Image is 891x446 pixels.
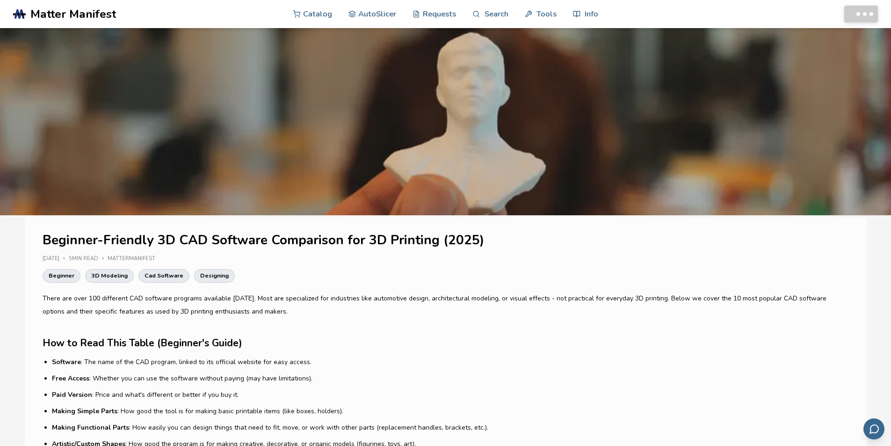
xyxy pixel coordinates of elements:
[52,423,129,432] strong: Making Functional Parts
[69,256,108,262] div: 5 min read
[52,358,81,366] strong: Software
[43,233,849,248] h1: Beginner-Friendly 3D CAD Software Comparison for 3D Printing (2025)
[52,406,849,416] li: : How good the tool is for making basic printable items (like boxes, holders).
[52,423,849,432] li: : How easily you can design things that need to fit, move, or work with other parts (replacement ...
[138,269,189,282] a: Cad Software
[52,373,849,383] li: : Whether you can use the software without paying (may have limitations).
[43,269,80,282] a: Beginner
[43,256,69,262] div: [DATE]
[85,269,134,282] a: 3D Modeling
[194,269,235,282] a: Designing
[52,390,92,399] strong: Paid Version
[52,407,117,416] strong: Making Simple Parts
[108,256,162,262] div: MatterManifest
[52,374,89,383] strong: Free Access
[43,336,849,351] h2: How to Read This Table (Beginner's Guide)
[43,292,849,318] p: There are over 100 different CAD software programs available [DATE]. Most are specialized for ind...
[52,357,849,367] li: : The name of the CAD program, linked to its official website for easy access.
[863,418,884,439] button: Send feedback via email
[30,7,116,21] span: Matter Manifest
[52,390,849,400] li: : Price and what's different or better if you buy it.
